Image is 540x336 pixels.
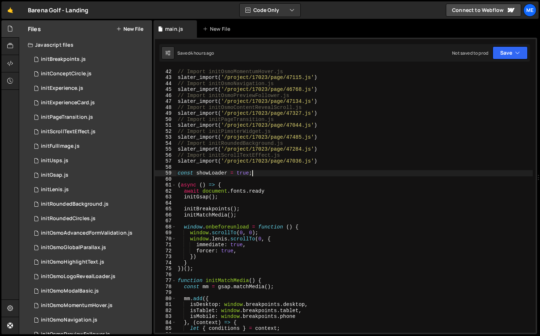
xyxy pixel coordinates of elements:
[155,260,176,266] div: 74
[28,226,152,240] div: 17023/47470.js
[155,152,176,159] div: 56
[28,67,152,81] div: 17023/47337.js
[155,254,176,260] div: 73
[41,244,106,251] div: initOsmoGlobalParallax.js
[28,168,152,182] div: 17023/46771.js
[1,1,19,19] a: 🤙
[155,110,176,117] div: 49
[28,240,152,255] div: 17023/46949.js
[28,96,152,110] div: 17023/47082.js
[41,71,92,77] div: initConceptCircle.js
[177,50,214,56] div: Saved
[155,248,176,254] div: 72
[28,154,152,168] div: 17023/47141.js
[41,215,96,222] div: initRoundedCircles.js
[452,50,488,56] div: Not saved to prod
[240,4,300,17] button: Code Only
[41,186,69,193] div: initLenis.js
[155,105,176,111] div: 48
[19,38,152,52] div: Javascript files
[41,273,115,280] div: initOsmoLogoRevealLoader.js
[28,52,152,67] div: 17023/47276.js
[41,100,95,106] div: initExperienceCard.js
[28,313,152,327] div: 17023/46768.js
[155,230,176,236] div: 69
[41,56,86,63] div: initBreakpoints.js
[155,98,176,105] div: 47
[155,218,176,224] div: 67
[28,6,88,14] div: Barena Golf - Landing
[41,230,132,236] div: initOsmoAdvancedFormValidation.js
[41,172,68,178] div: initGsap.js
[155,302,176,308] div: 81
[493,46,528,59] button: Save
[155,266,176,272] div: 75
[155,325,176,332] div: 85
[28,110,152,125] div: 17023/47044.js
[28,139,152,154] div: 17023/46929.js
[41,129,96,135] div: initScrollTextEffect.js
[155,242,176,248] div: 71
[41,317,97,323] div: initOsmoNavigation.js
[155,87,176,93] div: 45
[41,288,99,294] div: initOsmoModalBasic.js
[28,284,152,298] div: 17023/47439.js
[155,75,176,81] div: 43
[155,93,176,99] div: 46
[28,81,152,96] div: 17023/47100.js
[155,308,176,314] div: 82
[155,188,176,194] div: 62
[203,25,233,33] div: New File
[155,69,176,75] div: 42
[190,50,214,56] div: 4 hours ago
[28,197,152,211] div: 17023/47284.js
[28,125,152,139] div: 17023/47036.js
[155,140,176,147] div: 54
[155,290,176,296] div: 79
[155,212,176,218] div: 66
[155,170,176,176] div: 59
[28,211,152,226] div: 17023/47343.js
[28,269,152,284] div: 17023/47017.js
[523,4,536,17] a: Me
[155,194,176,200] div: 63
[155,158,176,164] div: 57
[155,146,176,152] div: 55
[155,272,176,278] div: 76
[41,143,80,150] div: initFullImage.js
[41,157,68,164] div: initUsps.js
[155,206,176,212] div: 65
[155,200,176,206] div: 64
[155,164,176,171] div: 58
[155,122,176,129] div: 51
[155,284,176,290] div: 78
[155,134,176,140] div: 53
[41,302,113,309] div: initOsmoMomentumHover.js
[155,314,176,320] div: 83
[116,26,143,32] button: New File
[155,176,176,182] div: 60
[28,255,152,269] div: 17023/46872.js
[41,259,104,265] div: initOsmoHighlightText.js
[155,224,176,230] div: 68
[41,85,83,92] div: initExperience.js
[28,182,152,197] div: 17023/46770.js
[155,278,176,284] div: 77
[28,25,41,33] h2: Files
[446,4,521,17] a: Connect to Webflow
[155,236,176,242] div: 70
[155,182,176,188] div: 61
[28,298,152,313] div: 17023/47115.js
[155,129,176,135] div: 52
[155,320,176,326] div: 84
[41,114,93,121] div: initPageTransition.js
[41,201,109,207] div: initRoundedBackground.js
[155,117,176,123] div: 50
[165,25,183,33] div: main.js
[155,296,176,302] div: 80
[155,81,176,87] div: 44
